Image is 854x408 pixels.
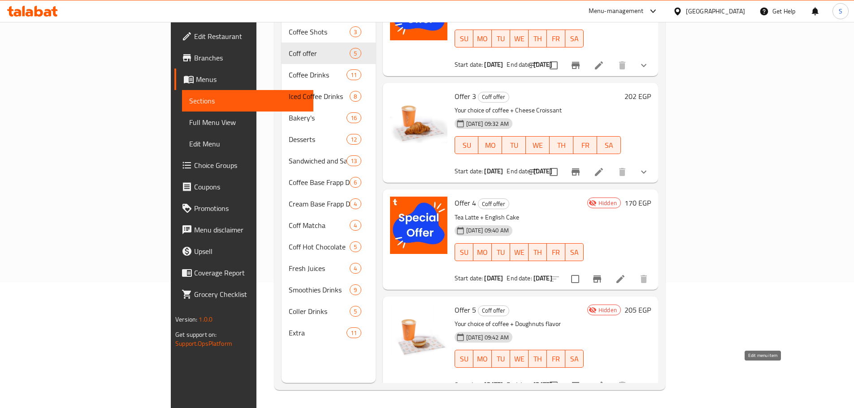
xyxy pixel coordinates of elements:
[289,69,347,80] span: Coffee Drinks
[473,350,492,368] button: MO
[459,32,470,45] span: SU
[289,220,350,231] span: Coff Matcha
[569,32,580,45] span: SA
[484,379,503,391] b: [DATE]
[839,6,842,16] span: S
[174,241,313,262] a: Upsell
[196,74,306,85] span: Menus
[547,243,565,261] button: FR
[350,177,361,188] div: items
[175,314,197,325] span: Version:
[565,30,584,47] button: SA
[455,243,473,261] button: SU
[350,241,361,252] div: items
[565,243,584,261] button: SA
[282,86,376,107] div: Iced Coffee Drinks8
[532,32,543,45] span: TH
[507,272,532,284] span: End date:
[194,160,306,171] span: Choice Groups
[523,55,544,76] button: sort-choices
[611,55,633,76] button: delete
[507,379,532,391] span: End date:
[350,307,360,316] span: 5
[282,215,376,236] div: Coff Matcha4
[390,197,447,254] img: Offer 4
[194,31,306,42] span: Edit Restaurant
[350,220,361,231] div: items
[477,32,488,45] span: MO
[523,161,544,183] button: sort-choices
[350,49,360,58] span: 5
[347,112,361,123] div: items
[463,120,512,128] span: [DATE] 09:32 AM
[289,327,347,338] span: Extra
[194,246,306,257] span: Upsell
[529,30,547,47] button: TH
[455,303,476,317] span: Offer 5
[282,64,376,86] div: Coffee Drinks11
[350,264,360,273] span: 4
[544,376,563,395] span: Select to update
[611,375,633,396] button: delete
[350,284,361,295] div: items
[565,161,586,183] button: Branch-specific-item
[478,199,509,209] span: Coff offer
[455,59,483,70] span: Start date:
[182,112,313,133] a: Full Menu View
[347,135,360,144] span: 12
[189,95,306,106] span: Sections
[350,198,361,209] div: items
[455,196,476,210] span: Offer 4
[455,165,483,177] span: Start date:
[289,306,350,317] span: Coller Drinks
[473,243,492,261] button: MO
[347,155,361,166] div: items
[289,26,350,37] span: Coffee Shots
[174,262,313,283] a: Coverage Report
[478,92,509,102] span: Coff offer
[194,267,306,278] span: Coverage Report
[350,91,361,102] div: items
[282,172,376,193] div: Coffee Base Frapp Drinks6
[686,6,745,16] div: [GEOGRAPHIC_DATA]
[347,134,361,145] div: items
[492,243,510,261] button: TU
[289,48,350,59] div: Coff offer
[459,246,470,259] span: SU
[595,306,620,314] span: Hidden
[565,350,584,368] button: SA
[174,47,313,69] a: Branches
[350,92,360,101] span: 8
[194,289,306,300] span: Grocery Checklist
[553,139,570,152] span: TH
[594,60,604,71] a: Edit menu item
[551,32,562,45] span: FR
[514,246,525,259] span: WE
[282,17,376,347] nav: Menu sections
[573,136,597,154] button: FR
[347,114,360,122] span: 16
[455,136,479,154] button: SU
[289,284,350,295] span: Smoothies Drinks
[532,352,543,365] span: TH
[601,139,617,152] span: SA
[289,177,350,188] span: Coffee Base Frapp Drinks
[638,167,649,177] svg: Show Choices
[624,197,651,209] h6: 170 EGP
[544,163,563,181] span: Select to update
[529,243,547,261] button: TH
[624,90,651,103] h6: 202 EGP
[484,272,503,284] b: [DATE]
[633,375,655,396] button: show more
[350,26,361,37] div: items
[347,329,360,337] span: 11
[174,283,313,305] a: Grocery Checklist
[289,155,347,166] span: Sandwiched and Salad
[492,30,510,47] button: TU
[473,30,492,47] button: MO
[350,48,361,59] div: items
[282,150,376,172] div: Sandwiched and Salad13
[577,139,594,152] span: FR
[282,21,376,43] div: Coffee Shots3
